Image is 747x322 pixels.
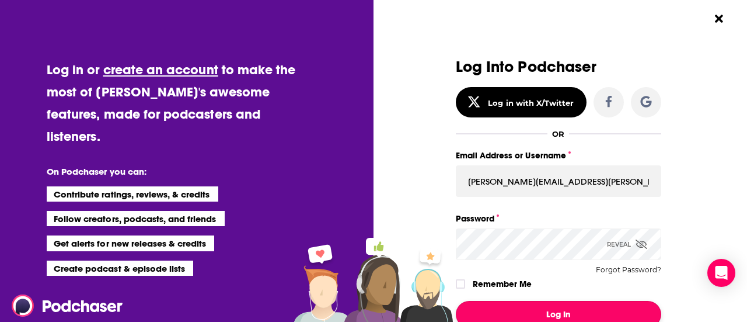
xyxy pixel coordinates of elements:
h3: Log Into Podchaser [456,58,661,75]
li: On Podchaser you can: [47,166,280,177]
div: Log in with X/Twitter [488,98,574,108]
label: Remember Me [473,276,532,292]
button: Close Button [708,8,730,30]
li: Contribute ratings, reviews, & credits [47,186,218,202]
div: OR [552,129,564,139]
label: Email Address or Username [456,148,661,163]
img: Podchaser - Follow, Share and Rate Podcasts [12,295,124,317]
button: Forgot Password? [596,266,661,274]
li: Follow creators, podcasts, and friends [47,211,225,226]
li: Get alerts for new releases & credits [47,236,214,251]
li: Create podcast & episode lists [47,261,193,276]
label: Password [456,211,661,226]
a: Podchaser - Follow, Share and Rate Podcasts [12,295,114,317]
input: Email Address or Username [456,165,661,197]
a: create an account [103,61,218,78]
div: Reveal [607,228,647,260]
div: Open Intercom Messenger [707,259,735,287]
button: Log in with X/Twitter [456,87,587,117]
